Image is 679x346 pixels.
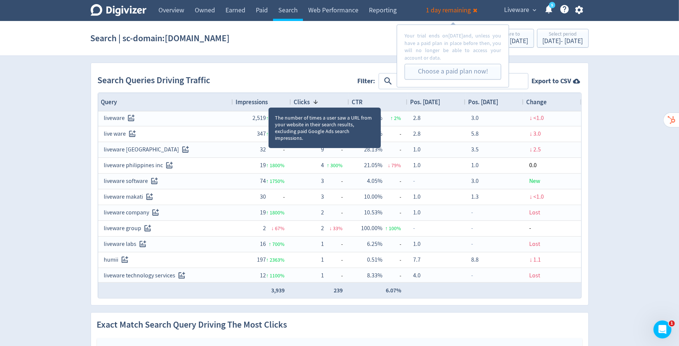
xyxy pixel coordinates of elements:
span: ↓ [530,146,533,153]
span: 1.0 [472,162,479,169]
span: 1.0 [413,162,421,169]
div: live ware [104,127,227,141]
span: - [266,190,285,204]
span: ↑ [266,162,269,169]
span: - [413,177,415,185]
text: 5 [551,3,553,8]
span: 0.0 [530,162,537,169]
span: - [383,142,401,157]
span: 21.05% [364,162,383,169]
button: Track this search query [163,159,176,172]
span: ↓ [388,162,391,169]
span: - [383,190,401,204]
span: ↑ [385,225,388,232]
button: Track this search query [149,207,162,219]
div: liveware [104,111,227,126]
span: - [324,237,343,252]
span: 19 [260,209,266,216]
span: ↑ [266,178,269,184]
div: liveware labs [104,237,227,252]
span: - [324,142,343,157]
button: Track this search query [119,254,131,266]
div: liveware makati [104,190,227,204]
span: 9 [321,146,324,153]
span: - [324,253,343,267]
div: liveware [GEOGRAPHIC_DATA] [104,142,227,157]
div: liveware company [104,205,227,220]
span: 2 % [394,115,401,121]
span: 1.0 [413,209,421,216]
h2: Search Queries Driving Traffic [98,74,214,87]
p: Your trial ends on [DATE] and, unless you have a paid plan in place before then, you will no long... [404,32,501,61]
span: New [530,177,540,185]
span: ↓ [272,225,274,232]
span: 7.7 [413,256,421,264]
span: 19 [260,162,266,169]
span: Pos. [DATE] [410,98,440,106]
span: 3.0 [472,114,479,122]
span: ↓ [530,114,533,122]
span: 8.8 [472,256,479,264]
span: - [324,127,343,141]
strong: Export to CSV [532,76,572,86]
button: Track this search query [143,191,156,203]
span: 1 [669,321,675,327]
span: 2363 % [270,256,285,263]
span: ↑ [266,209,269,216]
span: - [266,142,285,157]
span: Clicks [294,98,310,106]
span: - [472,240,473,248]
span: 28.13% [364,146,383,153]
div: [DATE] - [DATE] [543,38,583,45]
span: 1 [321,272,324,279]
span: 1800 % [270,209,285,216]
div: humii [104,253,227,267]
span: Lost [530,209,540,216]
span: - [530,225,531,232]
label: Filter: [358,76,379,86]
span: - [472,272,473,279]
span: ↑ [266,272,269,279]
iframe: Intercom live chat [654,321,672,339]
span: Lost [530,272,540,279]
span: - [383,237,401,252]
span: ↓ [530,193,533,201]
span: Lost [530,240,540,248]
span: 4 [321,162,324,169]
span: Query [101,98,117,106]
span: 2 [263,225,266,232]
span: 6.07% [386,286,401,294]
span: 2370 % [270,115,285,121]
span: Impressions [236,98,268,106]
span: 2413 % [328,115,343,121]
span: - [472,225,473,232]
span: ↑ [269,241,272,247]
span: 16 [260,240,266,248]
span: 5.8 [472,130,479,138]
span: - [472,209,473,216]
span: 1.3 [472,193,479,201]
span: 1100 % [270,272,285,279]
span: ↑ [324,115,327,121]
span: 3.17% [367,130,383,138]
span: 1750 % [270,178,285,184]
span: 74 [260,177,266,185]
span: <1.0 [534,114,544,122]
span: 10.53% [364,209,383,216]
span: 1.0 [413,193,421,201]
span: - [413,225,415,232]
span: expand_more [531,7,538,13]
span: 3.0 [534,130,541,138]
h2: Exact Match Search Query Driving The Most Clicks [97,319,287,331]
span: 0.51% [367,256,383,264]
span: ↓ [330,225,332,232]
span: ↑ [266,115,269,121]
span: ↑ [391,115,393,121]
span: 11 [318,130,324,138]
span: 2.5 [534,146,541,153]
div: liveware philippines inc [104,158,227,173]
h1: Search | sc-domain:[DOMAIN_NAME] [91,26,230,50]
span: 1 [321,240,324,248]
span: 1800 % [270,162,285,169]
span: 201 [315,114,324,122]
